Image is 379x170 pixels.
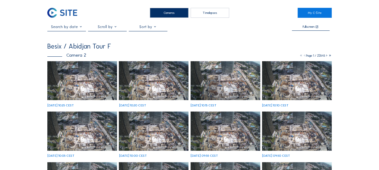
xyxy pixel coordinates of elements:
[303,25,314,29] div: Fullscreen
[262,104,289,107] div: [DATE] 10:10 CEST
[47,43,111,50] div: Besix / Abidjan Tour F
[262,112,332,151] img: image_53531185
[47,25,86,29] input: Search by date 󰅀
[262,154,290,157] div: [DATE] 09:50 CEST
[47,61,117,100] img: image_53532248
[191,112,260,151] img: image_53531432
[191,8,229,18] div: Timelapses
[47,8,81,18] a: C-SITE Logo
[306,54,325,58] span: Page 1 / 23545
[119,154,147,157] div: [DATE] 10:00 CEST
[191,154,218,157] div: [DATE] 09:55 CEST
[191,61,260,100] img: image_53531892
[47,104,74,107] div: [DATE] 10:25 CEST
[262,61,332,100] img: image_53531789
[119,112,188,151] img: image_53531569
[150,8,188,18] div: Cameras
[119,104,146,107] div: [DATE] 10:20 CEST
[47,8,77,18] img: C-SITE Logo
[298,8,332,18] a: My C-Site
[47,112,117,151] img: image_53531689
[47,53,86,57] div: Camera 2
[47,154,74,157] div: [DATE] 10:05 CEST
[191,104,216,107] div: [DATE] 10:15 CEST
[119,61,188,100] img: image_53532119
